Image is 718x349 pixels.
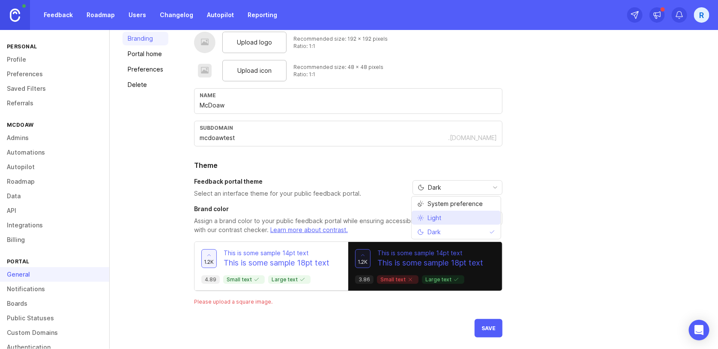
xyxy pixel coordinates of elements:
div: toggle menu [413,180,503,195]
p: This is some sample 18pt text [224,257,329,268]
svg: prefix icon Sun [417,215,424,221]
div: Please upload a square image. [194,298,503,305]
svg: prefix icon Moon [418,184,425,191]
span: Upload logo [237,38,272,47]
a: Roadmap [81,7,120,23]
span: System preference [428,199,483,209]
button: 1.2k [355,249,371,268]
a: Learn more about contrast. [270,226,348,233]
div: .[DOMAIN_NAME] [448,134,497,142]
span: Save [482,325,496,331]
button: Save [475,319,503,337]
p: 3.86 [359,276,370,283]
p: Small text [227,276,261,283]
p: This is some sample 18pt text [377,257,483,268]
button: R [694,7,709,23]
div: Ratio: 1:1 [293,42,388,50]
p: Assign a brand color to your public feedback portal while ensuring accessibility with our contras... [194,217,427,235]
div: Name [200,92,497,98]
a: Reporting [242,7,282,23]
a: Users [123,7,151,23]
a: Delete [123,78,168,92]
span: Dark [428,183,441,192]
h3: Brand color [194,205,427,213]
p: This is some sample 14pt text [224,249,329,257]
div: Ratio: 1:1 [293,71,383,78]
span: Dark [428,227,441,237]
svg: prefix icon SunMoon [417,200,424,207]
input: Subdomain [200,133,448,143]
p: This is some sample 14pt text [377,249,483,257]
a: Autopilot [202,7,239,23]
a: Preferences [123,63,168,76]
div: Open Intercom Messenger [689,320,709,340]
button: 1.2k [201,249,217,268]
span: 1.2k [204,258,214,265]
img: Canny Home [10,9,20,22]
div: subdomain [200,125,497,131]
svg: toggle icon [488,184,502,191]
p: Small text [380,276,415,283]
p: Large text [272,276,307,283]
a: Changelog [155,7,198,23]
svg: check icon [489,229,499,235]
div: Recommended size: 48 x 48 pixels [293,63,383,71]
a: Feedback [39,7,78,23]
div: Recommended size: 192 x 192 pixels [293,35,388,42]
span: Upload icon [237,66,272,75]
h3: Feedback portal theme [194,177,361,186]
h2: Theme [194,160,503,170]
a: Portal home [123,47,168,61]
p: Select an interface theme for your public feedback portal. [194,189,361,198]
svg: prefix icon Moon [417,229,424,236]
a: Branding [123,32,168,45]
p: Large text [425,276,461,283]
span: Light [428,213,441,223]
p: 4.89 [205,276,216,283]
span: 1.2k [358,258,368,265]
